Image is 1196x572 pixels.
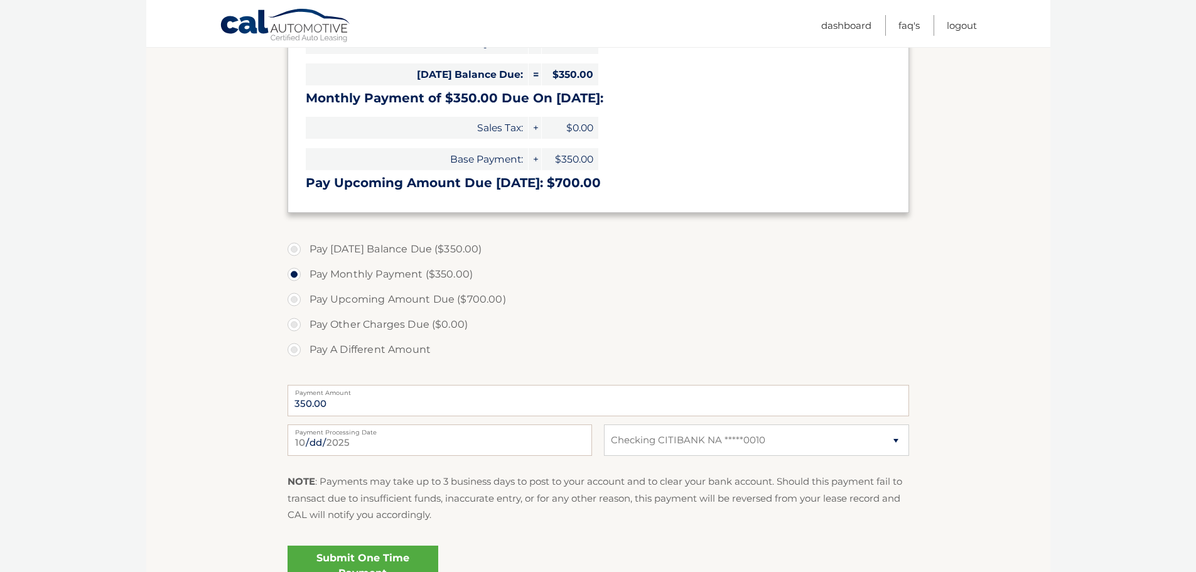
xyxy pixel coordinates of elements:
input: Payment Date [288,424,592,456]
label: Pay Upcoming Amount Due ($700.00) [288,287,909,312]
label: Pay [DATE] Balance Due ($350.00) [288,237,909,262]
a: Dashboard [821,15,871,36]
span: $350.00 [542,148,598,170]
a: Cal Automotive [220,8,352,45]
span: Sales Tax: [306,117,528,139]
p: : Payments may take up to 3 business days to post to your account and to clear your bank account.... [288,473,909,523]
span: [DATE] Balance Due: [306,63,528,85]
input: Payment Amount [288,385,909,416]
span: Base Payment: [306,148,528,170]
span: $0.00 [542,117,598,139]
a: Logout [947,15,977,36]
label: Pay Other Charges Due ($0.00) [288,312,909,337]
label: Payment Processing Date [288,424,592,434]
strong: NOTE [288,475,315,487]
label: Pay A Different Amount [288,337,909,362]
span: + [529,148,541,170]
a: FAQ's [898,15,920,36]
h3: Pay Upcoming Amount Due [DATE]: $700.00 [306,175,891,191]
span: $350.00 [542,63,598,85]
label: Pay Monthly Payment ($350.00) [288,262,909,287]
span: + [529,117,541,139]
label: Payment Amount [288,385,909,395]
h3: Monthly Payment of $350.00 Due On [DATE]: [306,90,891,106]
span: = [529,63,541,85]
